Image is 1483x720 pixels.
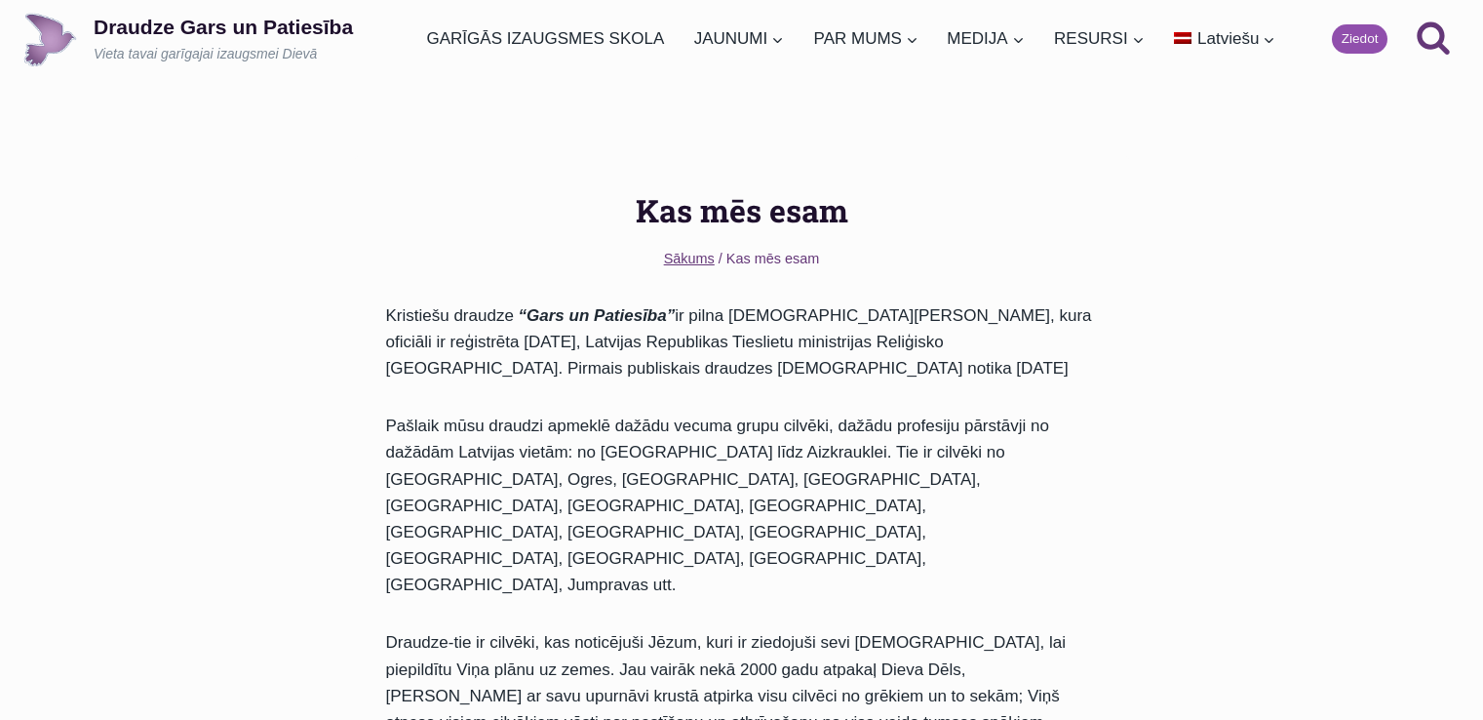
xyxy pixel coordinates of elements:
span: JAUNUMI [693,25,784,52]
strong: “Gars un Patiesība” [519,306,676,325]
p: Draudze Gars un Patiesība [94,15,353,39]
nav: Breadcrumbs [386,248,1098,270]
span: PAR MUMS [813,25,917,52]
a: Sākums [664,251,715,266]
button: View Search Form [1407,13,1460,65]
span: / [719,251,722,266]
span: RESURSI [1054,25,1145,52]
p: Vieta tavai garīgajai izaugsmei Dievā [94,45,353,64]
a: Ziedot [1332,24,1387,54]
span: MEDIJA [948,25,1025,52]
p: Pašlaik mūsu draudzi apmeklē dažādu vecuma grupu cilvēki, dažādu profesiju pārstāvji no dažādām L... [386,413,1098,598]
h1: Kas mēs esam [386,187,1098,234]
span: Kas mēs esam [726,251,819,266]
img: Draudze Gars un Patiesība [23,13,77,66]
p: Kristiešu draudze ir pilna [DEMOGRAPHIC_DATA][PERSON_NAME], kura oficiāli ir reģistrēta [DATE], L... [386,302,1098,382]
span: Latviešu [1196,29,1258,48]
a: Draudze Gars un PatiesībaVieta tavai garīgajai izaugsmei Dievā [23,13,353,66]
